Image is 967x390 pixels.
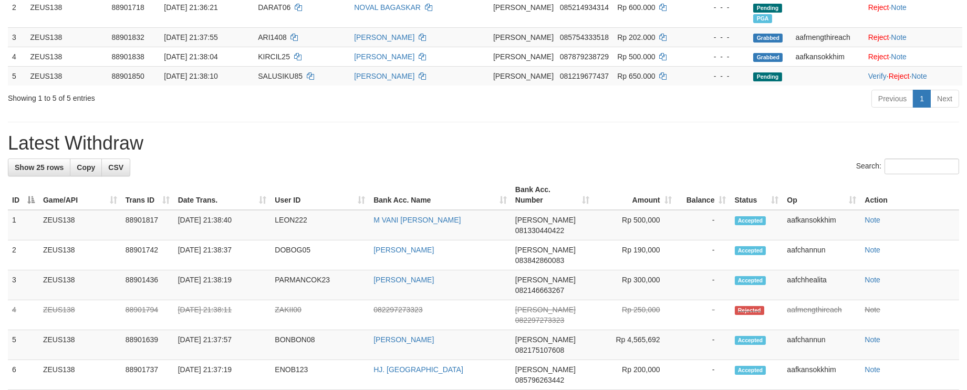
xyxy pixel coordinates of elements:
[515,246,576,254] span: [PERSON_NAME]
[108,163,123,172] span: CSV
[493,72,554,80] span: [PERSON_NAME]
[594,360,676,390] td: Rp 200,000
[617,72,655,80] span: Rp 650.000
[753,14,772,23] span: Marked by aafchomsokheang
[871,90,913,108] a: Previous
[77,163,95,172] span: Copy
[164,52,217,61] span: [DATE] 21:38:04
[373,276,434,284] a: [PERSON_NAME]
[560,3,609,12] span: Copy 085214934314 to clipboard
[373,216,461,224] a: M VANI [PERSON_NAME]
[39,300,121,330] td: ZEUS138
[111,3,144,12] span: 88901718
[913,90,931,108] a: 1
[373,365,463,374] a: HJ. [GEOGRAPHIC_DATA]
[164,3,217,12] span: [DATE] 21:36:21
[515,376,564,384] span: Copy 085796263442 to clipboard
[735,366,766,375] span: Accepted
[865,216,880,224] a: Note
[174,270,271,300] td: [DATE] 21:38:19
[891,33,907,41] a: Note
[594,300,676,330] td: Rp 250,000
[271,270,369,300] td: PARMANCOK23
[676,330,731,360] td: -
[698,32,745,43] div: - - -
[174,210,271,240] td: [DATE] 21:38:40
[617,3,655,12] span: Rp 600.000
[515,365,576,374] span: [PERSON_NAME]
[617,33,655,41] span: Rp 202.000
[8,330,39,360] td: 5
[258,33,286,41] span: ARI1408
[783,330,860,360] td: aafchannun
[8,159,70,176] a: Show 25 rows
[8,27,26,47] td: 3
[515,346,564,354] span: Copy 082175107608 to clipboard
[373,335,434,344] a: [PERSON_NAME]
[865,335,880,344] a: Note
[735,336,766,345] span: Accepted
[698,2,745,13] div: - - -
[493,52,554,61] span: [PERSON_NAME]
[258,3,290,12] span: DARAT06
[493,33,554,41] span: [PERSON_NAME]
[735,276,766,285] span: Accepted
[783,210,860,240] td: aafkansokkhim
[26,27,108,47] td: ZEUS138
[121,180,174,210] th: Trans ID: activate to sort column ascending
[354,52,414,61] a: [PERSON_NAME]
[515,216,576,224] span: [PERSON_NAME]
[121,360,174,390] td: 88901737
[783,360,860,390] td: aafkansokkhim
[354,33,414,41] a: [PERSON_NAME]
[121,270,174,300] td: 88901436
[891,3,907,12] a: Note
[8,270,39,300] td: 3
[864,27,962,47] td: ·
[676,270,731,300] td: -
[174,240,271,270] td: [DATE] 21:38:37
[354,72,414,80] a: [PERSON_NAME]
[271,180,369,210] th: User ID: activate to sort column ascending
[753,34,783,43] span: Grabbed
[911,72,927,80] a: Note
[865,246,880,254] a: Note
[121,240,174,270] td: 88901742
[271,330,369,360] td: BONBON08
[594,270,676,300] td: Rp 300,000
[594,240,676,270] td: Rp 190,000
[930,90,959,108] a: Next
[560,33,609,41] span: Copy 085754333518 to clipboard
[515,226,564,235] span: Copy 081330440422 to clipboard
[868,3,889,12] a: Reject
[792,27,864,47] td: aafmengthireach
[121,300,174,330] td: 88901794
[865,276,880,284] a: Note
[753,72,782,81] span: Pending
[864,47,962,66] td: ·
[864,66,962,86] td: · ·
[39,210,121,240] td: ZEUS138
[868,33,889,41] a: Reject
[164,72,217,80] span: [DATE] 21:38:10
[174,180,271,210] th: Date Trans.: activate to sort column ascending
[515,316,564,324] span: Copy 082297273323 to clipboard
[698,51,745,62] div: - - -
[889,72,910,80] a: Reject
[8,210,39,240] td: 1
[121,210,174,240] td: 88901817
[865,365,880,374] a: Note
[676,360,731,390] td: -
[26,47,108,66] td: ZEUS138
[617,52,655,61] span: Rp 500.000
[676,240,731,270] td: -
[594,210,676,240] td: Rp 500,000
[493,3,554,12] span: [PERSON_NAME]
[8,360,39,390] td: 6
[515,286,564,294] span: Copy 082146663267 to clipboard
[792,47,864,66] td: aafkansokkhim
[373,305,422,314] a: 082297273323
[164,33,217,41] span: [DATE] 21:37:55
[515,256,564,265] span: Copy 083842860083 to clipboard
[39,180,121,210] th: Game/API: activate to sort column ascending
